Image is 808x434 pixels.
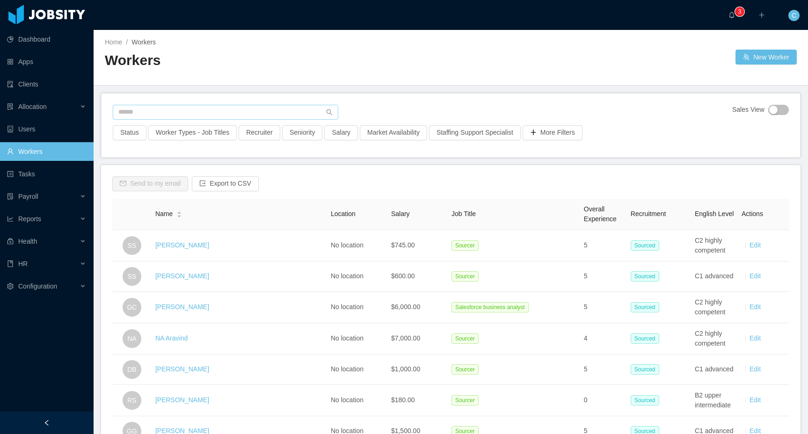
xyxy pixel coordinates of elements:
[750,241,761,249] a: Edit
[105,38,122,46] a: Home
[127,329,136,348] span: NA
[523,125,582,140] button: icon: plusMore Filters
[360,125,427,140] button: Market Availability
[7,75,86,94] a: icon: auditClients
[177,214,182,217] i: icon: caret-down
[631,303,663,311] a: Sourced
[580,230,627,261] td: 5
[7,165,86,183] a: icon: profileTasks
[631,334,663,342] a: Sourced
[691,354,738,385] td: C1 advanced
[429,125,521,140] button: Staffing Support Specialist
[695,210,734,217] span: English Level
[128,267,137,286] span: SS
[631,395,659,405] span: Sourced
[391,272,415,280] span: $600.00
[176,210,182,217] div: Sort
[155,365,209,373] a: [PERSON_NAME]
[177,210,182,213] i: icon: caret-up
[155,272,209,280] a: [PERSON_NAME]
[691,385,738,416] td: B2 upper intermediate
[584,205,617,223] span: Overall Experience
[750,365,761,373] a: Edit
[750,396,761,404] a: Edit
[148,125,237,140] button: Worker Types - Job Titles
[738,7,742,16] p: 3
[451,210,476,217] span: Job Title
[792,10,796,21] span: C
[327,261,387,292] td: No location
[18,215,41,223] span: Reports
[327,385,387,416] td: No location
[691,292,738,323] td: C2 highly competent
[451,271,479,282] span: Sourcer
[732,105,764,115] span: Sales View
[131,38,156,46] span: Workers
[327,292,387,323] td: No location
[580,261,627,292] td: 5
[18,282,57,290] span: Configuration
[451,240,479,251] span: Sourcer
[327,354,387,385] td: No location
[631,272,663,280] a: Sourced
[451,302,529,312] span: Salesforce business analyst
[326,109,333,116] i: icon: search
[750,303,761,311] a: Edit
[391,334,420,342] span: $7,000.00
[391,303,420,311] span: $6,000.00
[735,7,744,16] sup: 3
[155,303,209,311] a: [PERSON_NAME]
[7,30,86,49] a: icon: pie-chartDashboard
[451,364,479,375] span: Sourcer
[631,396,663,404] a: Sourced
[7,52,86,71] a: icon: appstoreApps
[735,50,797,65] button: icon: usergroup-addNew Worker
[391,210,410,217] span: Salary
[742,210,763,217] span: Actions
[155,241,209,249] a: [PERSON_NAME]
[7,193,14,200] i: icon: file-protect
[127,391,136,410] span: RS
[7,120,86,138] a: icon: robotUsers
[18,193,38,200] span: Payroll
[631,302,659,312] span: Sourced
[728,12,735,18] i: icon: bell
[631,240,659,251] span: Sourced
[18,238,37,245] span: Health
[192,176,259,191] button: icon: exportExport to CSV
[239,125,280,140] button: Recruiter
[155,334,188,342] a: NA Aravind
[327,230,387,261] td: No location
[7,216,14,222] i: icon: line-chart
[127,360,136,379] span: DB
[691,323,738,354] td: C2 highly competent
[128,236,137,255] span: SS
[631,365,663,373] a: Sourced
[113,125,146,140] button: Status
[691,230,738,261] td: C2 highly competent
[7,260,14,267] i: icon: book
[7,283,14,289] i: icon: setting
[7,238,14,245] i: icon: medicine-box
[282,125,322,140] button: Seniority
[451,333,479,344] span: Sourcer
[631,271,659,282] span: Sourced
[391,365,420,373] span: $1,000.00
[631,333,659,344] span: Sourced
[7,103,14,110] i: icon: solution
[631,210,666,217] span: Recruitment
[155,396,209,404] a: [PERSON_NAME]
[18,260,28,268] span: HR
[631,364,659,375] span: Sourced
[327,323,387,354] td: No location
[758,12,765,18] i: icon: plus
[691,261,738,292] td: C1 advanced
[580,354,627,385] td: 5
[126,38,128,46] span: /
[391,396,415,404] span: $180.00
[580,292,627,323] td: 5
[155,209,173,219] span: Name
[451,395,479,405] span: Sourcer
[105,51,451,70] h2: Workers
